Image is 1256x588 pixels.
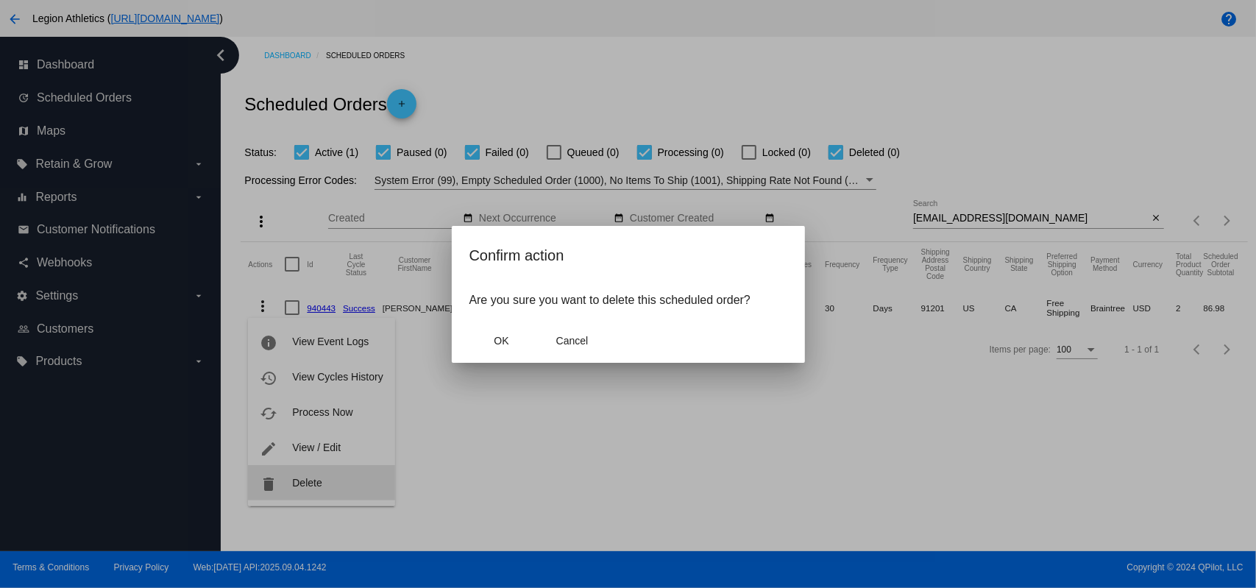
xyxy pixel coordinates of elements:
button: Close dialog [469,327,534,354]
span: Cancel [556,335,589,347]
span: OK [494,335,508,347]
button: Close dialog [540,327,605,354]
h2: Confirm action [469,244,787,267]
p: Are you sure you want to delete this scheduled order? [469,294,787,307]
